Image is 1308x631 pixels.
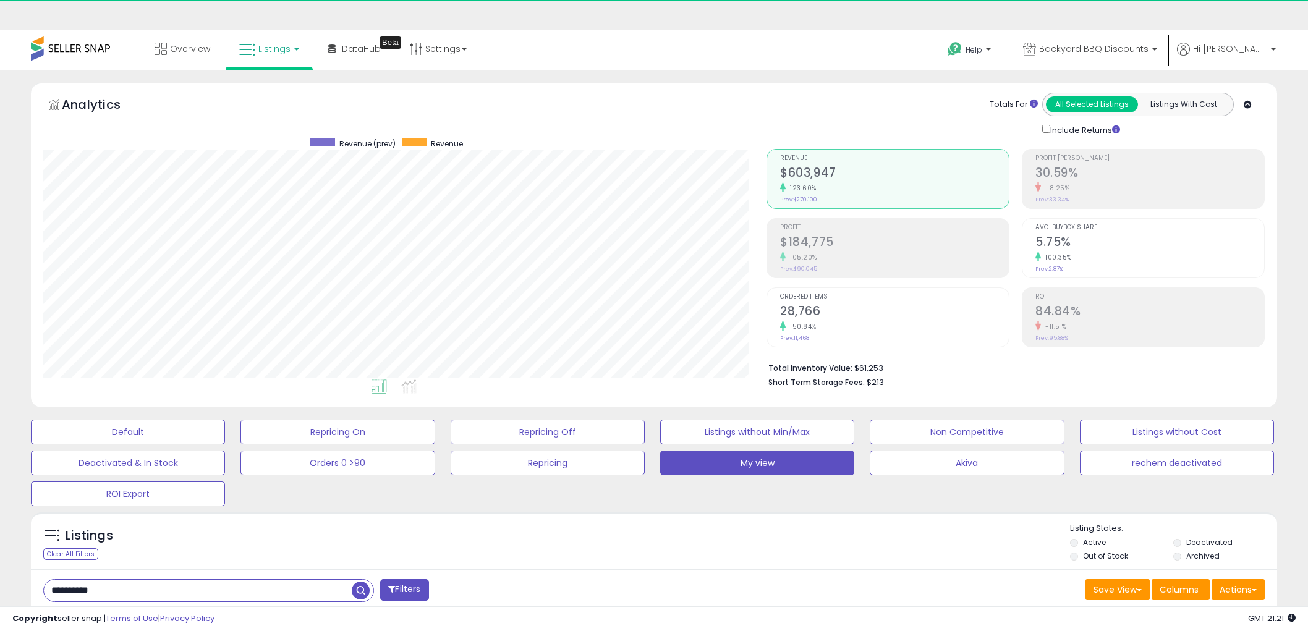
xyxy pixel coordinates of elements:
span: Ordered Items [780,294,1009,300]
div: seller snap | | [12,613,214,625]
small: Prev: 95.88% [1035,334,1068,342]
button: Save View [1085,579,1150,600]
label: Active [1083,537,1106,548]
span: DataHub [342,43,381,55]
strong: Copyright [12,612,57,624]
h2: 30.59% [1035,166,1264,182]
small: Prev: $90,045 [780,265,817,273]
a: Privacy Policy [160,612,214,624]
span: Listings [258,43,291,55]
div: Tooltip anchor [380,36,401,49]
span: Backyard BBQ Discounts [1039,43,1149,55]
a: Backyard BBQ Discounts [1014,30,1166,70]
label: Deactivated [1186,537,1233,548]
span: Help [966,44,982,55]
small: -8.25% [1041,184,1069,193]
button: Akiva [870,451,1064,475]
b: Short Term Storage Fees: [768,377,865,387]
small: Prev: $270,100 [780,196,817,203]
button: My view [660,451,854,475]
span: Revenue [431,138,463,149]
button: Listings without Min/Max [660,420,854,444]
span: Profit [780,224,1009,231]
button: Actions [1212,579,1265,600]
button: Columns [1152,579,1210,600]
span: Revenue [780,155,1009,162]
h2: $603,947 [780,166,1009,182]
label: Out of Stock [1083,551,1128,561]
span: 2025-08-17 21:21 GMT [1248,612,1296,624]
h2: 84.84% [1035,304,1264,321]
span: Profit [PERSON_NAME] [1035,155,1264,162]
span: Hi [PERSON_NAME] [1193,43,1267,55]
a: Overview [145,30,219,67]
label: Archived [1186,551,1220,561]
small: 150.84% [786,322,817,331]
button: Repricing Off [451,420,645,444]
button: Repricing [451,451,645,475]
button: Filters [380,579,428,601]
h5: Listings [66,527,113,544]
span: Revenue (prev) [339,138,396,149]
h2: 28,766 [780,304,1009,321]
button: Repricing On [240,420,435,444]
button: Listings With Cost [1137,96,1229,112]
i: Get Help [947,41,962,57]
span: ROI [1035,294,1264,300]
a: Hi [PERSON_NAME] [1177,43,1276,70]
div: Clear All Filters [43,548,98,560]
p: Listing States: [1070,523,1277,535]
a: Terms of Use [106,612,158,624]
h2: $184,775 [780,235,1009,252]
li: $61,253 [768,360,1255,375]
small: Prev: 11,468 [780,334,809,342]
a: Settings [401,30,476,67]
button: Non Competitive [870,420,1064,444]
a: Help [938,32,1003,70]
div: Include Returns [1033,122,1135,137]
small: Prev: 2.87% [1035,265,1063,273]
button: Listings without Cost [1080,420,1274,444]
h2: 5.75% [1035,235,1264,252]
small: 100.35% [1041,253,1072,262]
button: Default [31,420,225,444]
small: 123.60% [786,184,817,193]
b: Total Inventory Value: [768,363,852,373]
button: All Selected Listings [1046,96,1138,112]
button: Orders 0 >90 [240,451,435,475]
span: $213 [867,376,884,388]
a: DataHub [319,30,390,67]
small: -11.51% [1041,322,1067,331]
span: Avg. Buybox Share [1035,224,1264,231]
span: Columns [1160,583,1199,596]
small: 105.20% [786,253,817,262]
button: rechem deactivated [1080,451,1274,475]
small: Prev: 33.34% [1035,196,1069,203]
div: Totals For [990,99,1038,111]
button: ROI Export [31,481,225,506]
a: Listings [230,30,308,67]
span: Overview [170,43,210,55]
h5: Analytics [62,96,145,116]
button: Deactivated & In Stock [31,451,225,475]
